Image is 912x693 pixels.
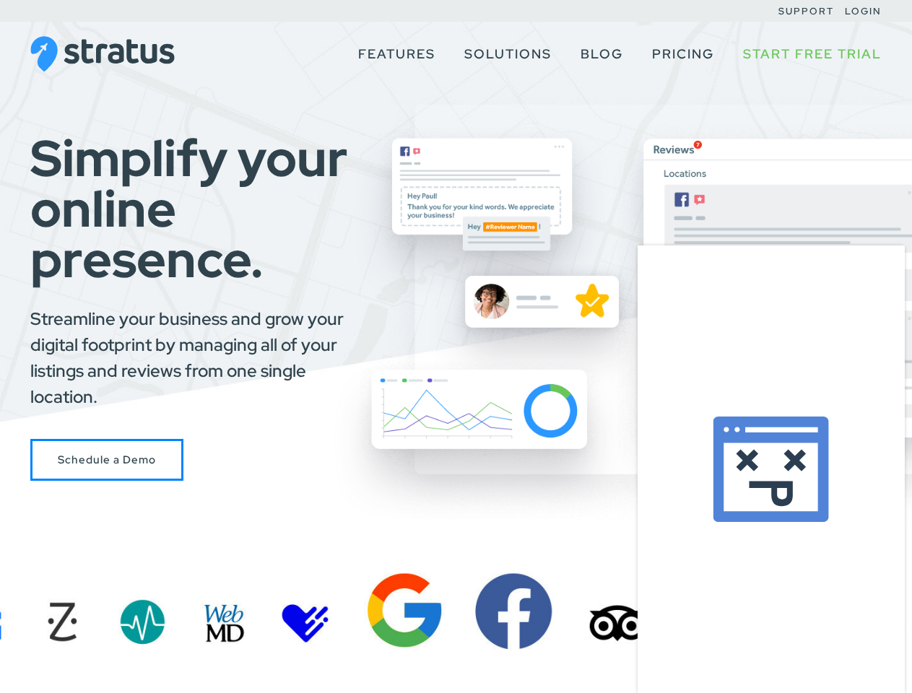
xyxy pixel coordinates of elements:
nav: Primary [344,22,882,87]
a: Start Free Trial [743,40,882,68]
iframe: HelpCrunch [634,242,912,693]
img: Group of floating boxes showing Stratus features [334,94,912,523]
a: Login [845,5,882,17]
a: Features [358,40,435,68]
h1: Simplify your online presence. [30,133,371,284]
a: Pricing [652,40,714,68]
a: Schedule a Stratus Demo with Us [30,439,183,481]
img: Stratus [30,36,175,72]
a: Support [778,5,834,17]
a: Solutions [464,40,552,68]
p: Streamline your business and grow your digital footprint by managing all of your listings and rev... [30,306,371,410]
a: Blog [581,40,623,68]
